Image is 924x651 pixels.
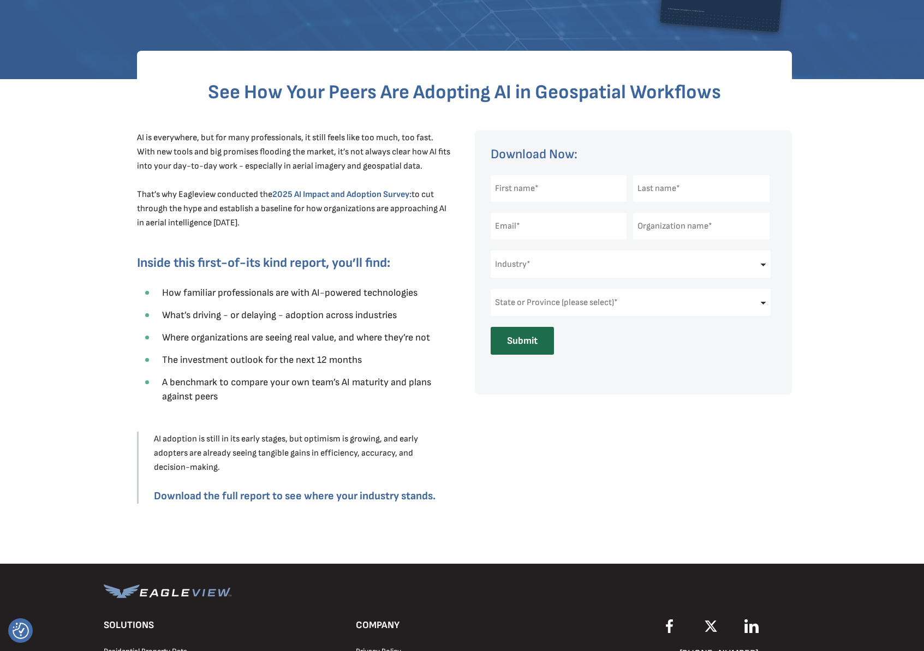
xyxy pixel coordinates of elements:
span: How familiar professionals are with AI-powered technologies [162,287,418,298]
span: Where organizations are seeing real value, and where they’re not [162,332,430,343]
img: EagleView Facebook [666,619,673,633]
input: Email* [491,213,627,240]
input: Organization name* [633,213,770,240]
input: Last name* [633,175,770,202]
input: First name* [491,175,627,202]
span: SOLUTIONS [104,619,154,631]
span: to cut through the hype and establish a baseline for how organizations are approaching AI in aeri... [137,189,446,228]
input: Submit [491,327,554,355]
button: Consent Preferences [13,623,29,639]
span: A benchmark to compare your own team’s AI maturity and plans against peers [162,377,431,402]
img: EagleView LinkedIn [744,619,759,633]
span: Inside this first-of-its kind report, you’ll find: [137,255,390,271]
img: Revisit consent button [13,623,29,639]
strong: 2025 AI Impact and Adoption Survey: [272,189,412,200]
span: What’s driving - or delaying - adoption across industries [162,309,397,321]
strong: Download the full report to see where your industry stands. [154,489,436,503]
span: Download Now: [491,146,577,162]
span: COMPANY [356,619,400,631]
span: AI adoption is still in its early stages, but optimism is growing, and early adopters are already... [154,434,418,473]
img: EagleView X Twitter [702,619,719,633]
span: AI is everywhere, but for many professionals, it still feels like too much, too fast. With new to... [137,133,450,200]
span: The investment outlook for the next 12 months [162,354,362,366]
span: See How Your Peers Are Adopting AI in Geospatial Workflows [208,81,721,104]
